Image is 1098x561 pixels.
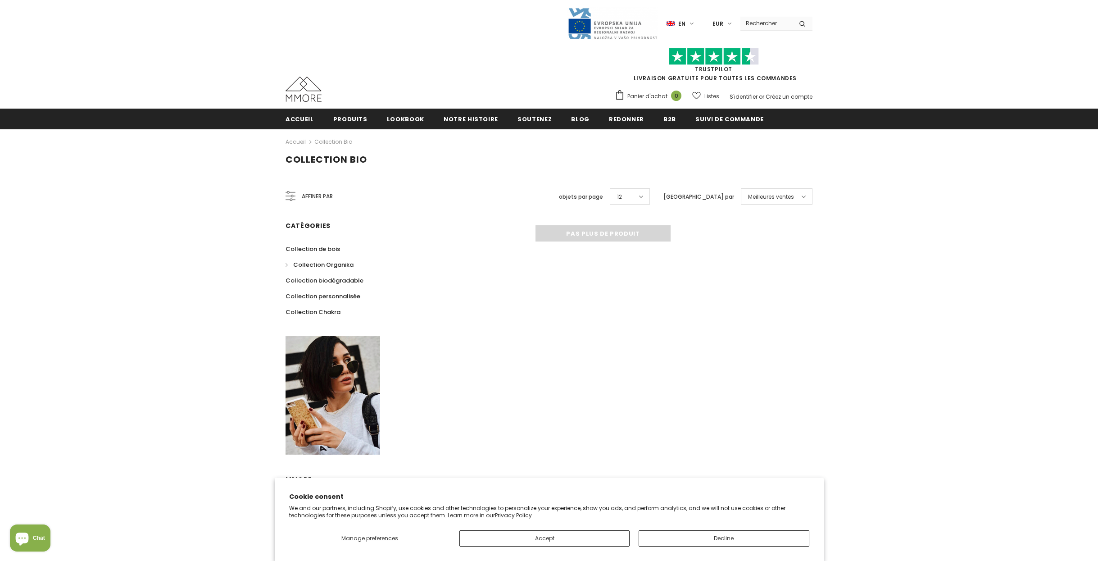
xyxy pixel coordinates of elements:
[286,475,312,484] span: MMORE
[627,92,667,101] span: Panier d'achat
[459,530,630,547] button: Accept
[387,109,424,129] a: Lookbook
[639,530,809,547] button: Decline
[286,308,340,316] span: Collection Chakra
[740,17,792,30] input: Search Site
[286,137,306,147] a: Accueil
[517,109,552,129] a: soutenez
[286,273,363,288] a: Collection biodégradable
[663,192,734,201] label: [GEOGRAPHIC_DATA] par
[663,115,676,123] span: B2B
[695,109,764,129] a: Suivi de commande
[615,90,686,103] a: Panier d'achat 0
[289,505,809,519] p: We and our partners, including Shopify, use cookies and other technologies to personalize your ex...
[517,115,552,123] span: soutenez
[293,260,354,269] span: Collection Organika
[615,52,812,82] span: LIVRAISON GRATUITE POUR TOUTES LES COMMANDES
[286,288,360,304] a: Collection personnalisée
[286,109,314,129] a: Accueil
[695,65,732,73] a: TrustPilot
[671,91,681,101] span: 0
[495,511,532,519] a: Privacy Policy
[667,20,675,27] img: i-lang-1.png
[559,192,603,201] label: objets par page
[759,93,764,100] span: or
[302,192,333,201] span: Affiner par
[609,115,644,123] span: Redonner
[289,530,451,547] button: Manage preferences
[617,192,622,201] span: 12
[609,109,644,129] a: Redonner
[712,19,723,28] span: EUR
[333,109,368,129] a: Produits
[663,109,676,129] a: B2B
[704,92,719,101] span: Listes
[444,115,498,123] span: Notre histoire
[286,241,340,257] a: Collection de bois
[695,115,764,123] span: Suivi de commande
[567,19,658,27] a: Javni Razpis
[286,221,331,230] span: Catégories
[286,77,322,102] img: Cas MMORE
[692,88,719,104] a: Listes
[314,138,352,146] a: Collection Bio
[730,93,758,100] a: S'identifier
[387,115,424,123] span: Lookbook
[7,525,53,554] inbox-online-store-chat: Shopify online store chat
[678,19,685,28] span: en
[286,304,340,320] a: Collection Chakra
[333,115,368,123] span: Produits
[286,257,354,273] a: Collection Organika
[286,276,363,285] span: Collection biodégradable
[669,48,759,65] img: Faites confiance aux étoiles pilotes
[341,534,398,542] span: Manage preferences
[748,192,794,201] span: Meilleures ventes
[289,492,809,502] h2: Cookie consent
[286,153,367,166] span: Collection Bio
[286,115,314,123] span: Accueil
[571,115,590,123] span: Blog
[567,7,658,40] img: Javni Razpis
[286,245,340,253] span: Collection de bois
[444,109,498,129] a: Notre histoire
[286,292,360,301] span: Collection personnalisée
[766,93,812,100] a: Créez un compte
[571,109,590,129] a: Blog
